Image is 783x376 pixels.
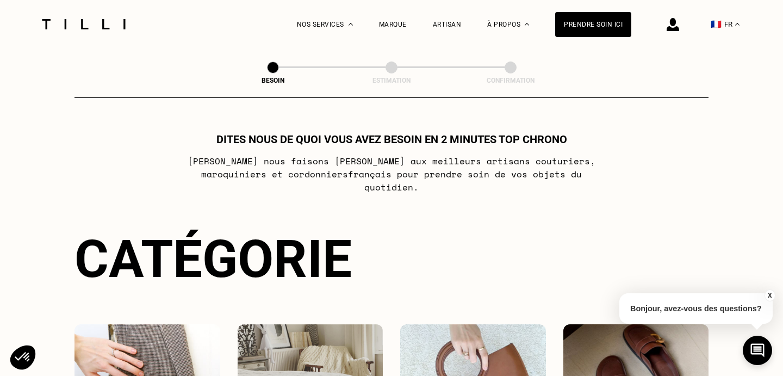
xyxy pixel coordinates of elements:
[433,21,462,28] a: Artisan
[456,77,565,84] div: Confirmation
[735,23,739,26] img: menu déroulant
[619,293,773,324] p: Bonjour, avez-vous des questions?
[711,19,722,29] span: 🇫🇷
[379,21,407,28] a: Marque
[764,289,775,301] button: X
[525,23,529,26] img: Menu déroulant à propos
[74,229,709,289] div: Catégorie
[555,12,631,37] a: Prendre soin ici
[667,18,679,31] img: icône connexion
[349,23,353,26] img: Menu déroulant
[337,77,446,84] div: Estimation
[219,77,327,84] div: Besoin
[38,19,129,29] img: Logo du service de couturière Tilli
[176,155,607,194] p: [PERSON_NAME] nous faisons [PERSON_NAME] aux meilleurs artisans couturiers , maroquiniers et cord...
[216,133,567,146] h1: Dites nous de quoi vous avez besoin en 2 minutes top chrono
